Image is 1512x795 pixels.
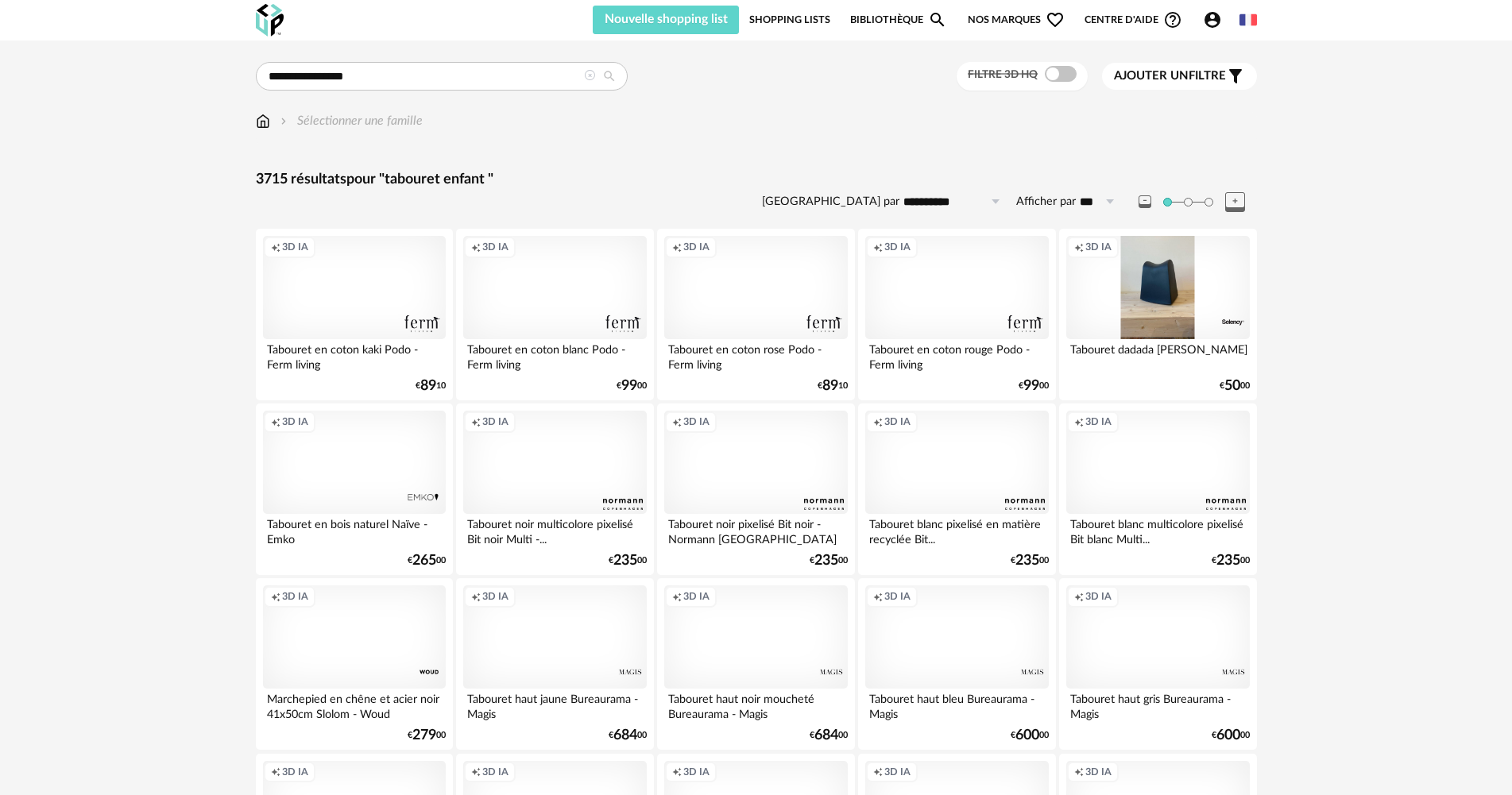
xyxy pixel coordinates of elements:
span: 3D IA [683,241,710,253]
div: Tabouret en coton blanc Podo - Ferm living [463,339,646,371]
span: Creation icon [1074,415,1084,428]
span: 3D IA [482,766,509,778]
div: € 00 [1212,730,1250,741]
div: € 00 [1011,555,1049,566]
span: Creation icon [672,241,682,253]
button: Nouvelle shopping list [593,6,740,34]
span: Creation icon [271,415,280,428]
div: Tabouret noir pixelisé Bit noir - Normann [GEOGRAPHIC_DATA] [664,514,847,546]
span: 3D IA [1085,766,1112,778]
span: Nouvelle shopping list [605,13,728,25]
label: [GEOGRAPHIC_DATA] par [762,195,899,210]
span: Account Circle icon [1203,10,1222,29]
div: € 10 [818,380,848,392]
span: Creation icon [1074,766,1084,778]
img: svg+xml;base64,PHN2ZyB3aWR0aD0iMTYiIGhlaWdodD0iMTciIHZpZXdCb3g9IjAgMCAxNiAxNyIgZmlsbD0ibm9uZSIgeG... [256,112,270,130]
span: 684 [814,730,838,741]
div: Tabouret blanc pixelisé en matière recyclée Bit... [865,514,1048,546]
span: 235 [613,555,637,566]
a: Creation icon 3D IA Tabouret dadada [PERSON_NAME] €5000 [1059,229,1256,400]
span: 235 [1216,555,1240,566]
span: 3D IA [683,415,710,428]
span: Filter icon [1226,67,1245,86]
div: Marchepied en chêne et acier noir 41x50cm Slolom - Woud [263,689,446,720]
div: € 00 [617,380,647,392]
span: Creation icon [873,241,883,253]
span: Help Circle Outline icon [1163,10,1182,29]
img: fr [1239,11,1257,29]
span: 3D IA [282,241,308,253]
a: Creation icon 3D IA Tabouret en coton rouge Podo - Ferm living €9900 [858,229,1055,400]
div: € 00 [609,730,647,741]
a: Creation icon 3D IA Tabouret en coton rose Podo - Ferm living €8910 [657,229,854,400]
span: 89 [420,380,436,392]
span: Ajouter un [1114,70,1189,82]
span: 3D IA [683,590,710,603]
span: 3D IA [482,415,509,428]
span: 235 [1015,555,1039,566]
a: BibliothèqueMagnify icon [850,6,947,34]
span: Creation icon [873,415,883,428]
div: Tabouret dadada [PERSON_NAME] [1066,339,1249,371]
div: € 00 [1019,380,1049,392]
span: Nos marques [968,6,1065,34]
span: Creation icon [271,766,280,778]
span: 600 [1015,730,1039,741]
span: 3D IA [282,590,308,603]
div: € 00 [810,730,848,741]
div: 3715 résultats [256,171,1257,189]
div: € 00 [1212,555,1250,566]
div: € 00 [408,730,446,741]
span: Creation icon [471,766,481,778]
span: 89 [822,380,838,392]
span: 600 [1216,730,1240,741]
span: Creation icon [873,766,883,778]
a: Creation icon 3D IA Tabouret blanc multicolore pixelisé Bit blanc Multi... €23500 [1059,403,1256,575]
span: Creation icon [271,590,280,603]
span: 3D IA [482,241,509,253]
span: Heart Outline icon [1046,10,1065,29]
span: Creation icon [672,415,682,428]
span: filtre [1114,68,1226,84]
div: Tabouret en coton rouge Podo - Ferm living [865,339,1048,371]
div: Sélectionner une famille [277,112,423,130]
span: Creation icon [873,590,883,603]
a: Creation icon 3D IA Tabouret en coton kaki Podo - Ferm living €8910 [256,229,453,400]
div: Tabouret haut jaune Bureaurama - Magis [463,689,646,720]
div: Tabouret haut gris Bureaurama - Magis [1066,689,1249,720]
div: Tabouret blanc multicolore pixelisé Bit blanc Multi... [1066,514,1249,546]
span: Creation icon [471,415,481,428]
a: Creation icon 3D IA Tabouret haut gris Bureaurama - Magis €60000 [1059,578,1256,750]
a: Creation icon 3D IA Tabouret noir pixelisé Bit noir - Normann [GEOGRAPHIC_DATA] €23500 [657,403,854,575]
div: € 00 [609,555,647,566]
a: Creation icon 3D IA Marchepied en chêne et acier noir 41x50cm Slolom - Woud €27900 [256,578,453,750]
span: 3D IA [683,766,710,778]
a: Shopping Lists [749,6,830,34]
span: 3D IA [884,590,911,603]
span: 279 [412,730,436,741]
div: € 00 [408,555,446,566]
span: 99 [621,380,637,392]
a: Creation icon 3D IA Tabouret en bois naturel Naïve - Emko €26500 [256,403,453,575]
span: 265 [412,555,436,566]
div: € 10 [416,380,446,392]
span: 3D IA [884,241,911,253]
a: Creation icon 3D IA Tabouret haut jaune Bureaurama - Magis €68400 [456,578,653,750]
a: Creation icon 3D IA Tabouret haut bleu Bureaurama - Magis €60000 [858,578,1055,750]
a: Creation icon 3D IA Tabouret noir multicolore pixelisé Bit noir Multi -... €23500 [456,403,653,575]
span: Creation icon [672,766,682,778]
span: pour "tabouret enfant " [346,172,493,187]
span: 99 [1023,380,1039,392]
span: 3D IA [884,415,911,428]
div: Tabouret noir multicolore pixelisé Bit noir Multi -... [463,514,646,546]
span: 684 [613,730,637,741]
button: Ajouter unfiltre Filter icon [1102,63,1257,90]
span: Centre d'aideHelp Circle Outline icon [1085,10,1182,29]
a: Creation icon 3D IA Tabouret en coton blanc Podo - Ferm living €9900 [456,229,653,400]
span: Creation icon [471,590,481,603]
span: 3D IA [282,766,308,778]
span: 3D IA [1085,415,1112,428]
span: 3D IA [884,766,911,778]
span: 3D IA [1085,241,1112,253]
div: Tabouret haut bleu Bureaurama - Magis [865,689,1048,720]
